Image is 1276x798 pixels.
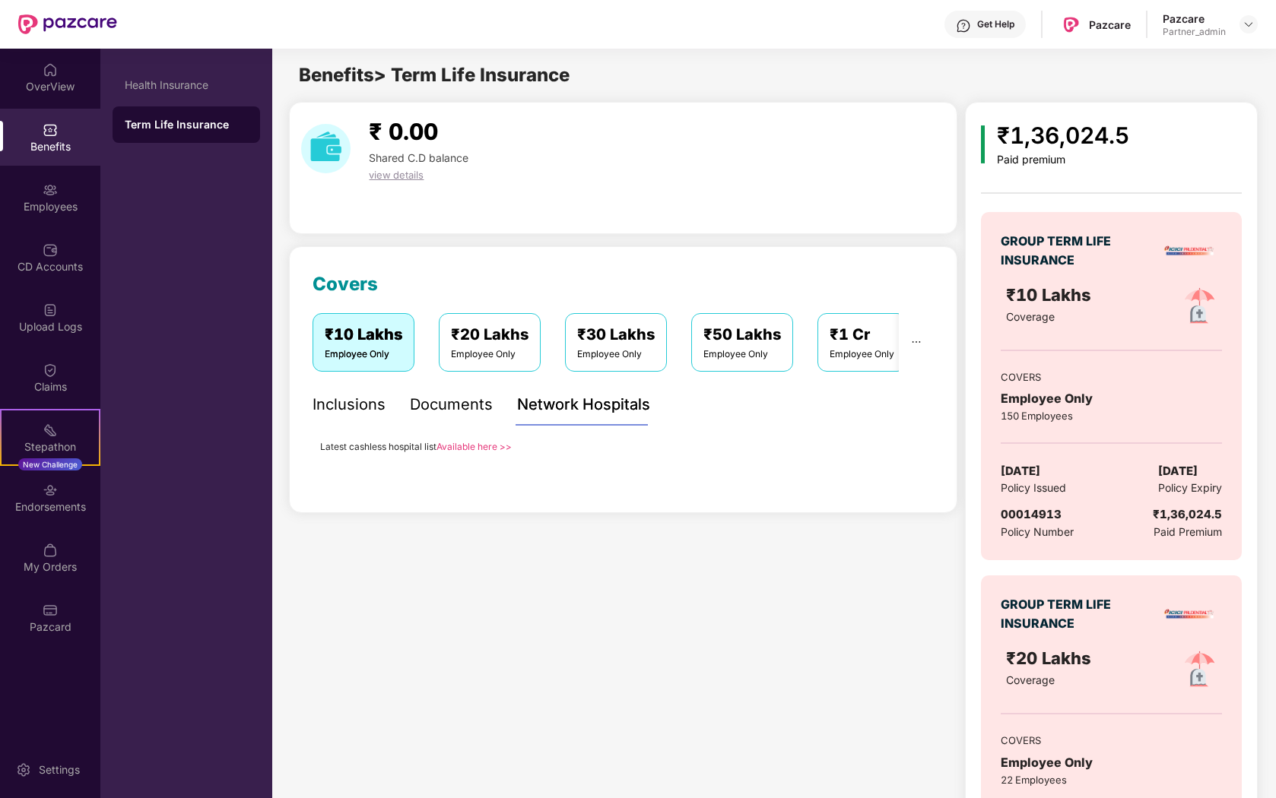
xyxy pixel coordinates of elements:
img: New Pazcare Logo [18,14,117,34]
span: ₹ 0.00 [369,118,438,145]
button: ellipsis [899,313,934,371]
div: Partner_admin [1163,26,1226,38]
span: Benefits > Term Life Insurance [299,64,570,86]
div: 22 Employees [1001,772,1221,787]
span: ₹20 Lakhs [1006,648,1096,668]
div: Inclusions [313,393,386,416]
img: policyIcon [1175,645,1224,695]
img: svg+xml;base64,PHN2ZyBpZD0iTXlfT3JkZXJzIiBkYXRhLW5hbWU9Ik15IE9yZGVycyIgeG1sbnM9Imh0dHA6Ly93d3cudz... [43,543,58,558]
div: Employee Only [577,347,655,362]
img: svg+xml;base64,PHN2ZyBpZD0iRW1wbG95ZWVzIiB4bWxucz0iaHR0cDovL3d3dy53My5vcmcvMjAwMC9zdmciIHdpZHRoPS... [43,182,58,198]
div: ₹20 Lakhs [451,323,528,347]
div: Employee Only [703,347,781,362]
img: svg+xml;base64,PHN2ZyBpZD0iSG9tZSIgeG1sbnM9Imh0dHA6Ly93d3cudzMub3JnLzIwMDAvc3ZnIiB3aWR0aD0iMjAiIG... [43,62,58,78]
div: Employee Only [1001,389,1221,408]
div: Paid premium [997,154,1129,166]
div: Term Life Insurance [125,117,248,132]
span: ₹10 Lakhs [1006,285,1096,305]
img: svg+xml;base64,PHN2ZyB4bWxucz0iaHR0cDovL3d3dy53My5vcmcvMjAwMC9zdmciIHdpZHRoPSIyMSIgaGVpZ2h0PSIyMC... [43,423,58,438]
div: Documents [410,393,493,416]
span: Coverage [1006,310,1055,323]
div: GROUP TERM LIFE INSURANCE [1001,232,1134,270]
img: svg+xml;base64,PHN2ZyBpZD0iRW5kb3JzZW1lbnRzIiB4bWxucz0iaHR0cDovL3d3dy53My5vcmcvMjAwMC9zdmciIHdpZH... [43,483,58,498]
img: Pazcare_Logo.png [1060,14,1082,36]
img: svg+xml;base64,PHN2ZyBpZD0iUGF6Y2FyZCIgeG1sbnM9Imh0dHA6Ly93d3cudzMub3JnLzIwMDAvc3ZnIiB3aWR0aD0iMj... [43,603,58,618]
span: Policy Issued [1001,480,1066,496]
img: svg+xml;base64,PHN2ZyBpZD0iQ2xhaW0iIHhtbG5zPSJodHRwOi8vd3d3LnczLm9yZy8yMDAwL3N2ZyIgd2lkdGg9IjIwIi... [43,363,58,378]
span: ellipsis [911,337,922,347]
span: Shared C.D balance [369,151,468,164]
a: Available here >> [436,441,512,452]
div: Covers [313,270,378,299]
span: Coverage [1006,673,1055,686]
img: svg+xml;base64,PHN2ZyBpZD0iQmVuZWZpdHMiIHhtbG5zPSJodHRwOi8vd3d3LnczLm9yZy8yMDAwL3N2ZyIgd2lkdGg9Ij... [43,122,58,138]
div: COVERS [1001,733,1221,748]
div: Employee Only [1001,753,1221,772]
img: svg+xml;base64,PHN2ZyBpZD0iVXBsb2FkX0xvZ3MiIGRhdGEtbmFtZT0iVXBsb2FkIExvZ3MiIHhtbG5zPSJodHRwOi8vd3... [43,302,58,318]
div: New Challenge [18,458,82,470]
div: Pazcare [1163,11,1226,26]
span: view details [369,169,424,181]
img: insurerLogo [1163,587,1216,641]
img: download [301,124,351,173]
div: COVERS [1001,369,1221,385]
span: Policy Number [1001,525,1074,538]
div: Stepathon [2,439,99,454]
div: ₹10 Lakhs [325,323,402,347]
div: Employee Only [451,347,528,362]
div: ₹1,36,024.5 [1153,505,1222,524]
img: icon [981,125,985,163]
div: Employee Only [325,347,402,362]
img: svg+xml;base64,PHN2ZyBpZD0iU2V0dGluZy0yMHgyMCIgeG1sbnM9Imh0dHA6Ly93d3cudzMub3JnLzIwMDAvc3ZnIiB3aW... [16,762,31,777]
div: 150 Employees [1001,408,1221,423]
div: GROUP TERM LIFE INSURANCE [1001,595,1134,633]
div: Network Hospitals [517,393,650,416]
div: Pazcare [1089,17,1131,32]
div: Settings [34,762,84,777]
div: ₹1 Cr [830,323,894,347]
span: 00014913 [1001,507,1062,521]
div: Health Insurance [125,79,248,91]
img: insurerLogo [1163,224,1216,277]
span: Latest cashless hospital list [320,441,436,452]
div: ₹1,36,024.5 [997,118,1129,154]
img: policyIcon [1175,282,1224,331]
div: ₹50 Lakhs [703,323,781,347]
span: Policy Expiry [1158,480,1222,496]
span: Paid Premium [1154,524,1222,540]
div: ₹30 Lakhs [577,323,655,347]
img: svg+xml;base64,PHN2ZyBpZD0iSGVscC0zMngzMiIgeG1sbnM9Imh0dHA6Ly93d3cudzMub3JnLzIwMDAvc3ZnIiB3aWR0aD... [956,18,971,33]
span: [DATE] [1001,462,1040,480]
div: Employee Only [830,347,894,362]
div: Get Help [977,18,1014,30]
img: svg+xml;base64,PHN2ZyBpZD0iRHJvcGRvd24tMzJ4MzIiIHhtbG5zPSJodHRwOi8vd3d3LnczLm9yZy8yMDAwL3N2ZyIgd2... [1243,18,1255,30]
span: [DATE] [1158,462,1198,480]
img: svg+xml;base64,PHN2ZyBpZD0iQ0RfQWNjb3VudHMiIGRhdGEtbmFtZT0iQ0QgQWNjb3VudHMiIHhtbG5zPSJodHRwOi8vd3... [43,242,58,258]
